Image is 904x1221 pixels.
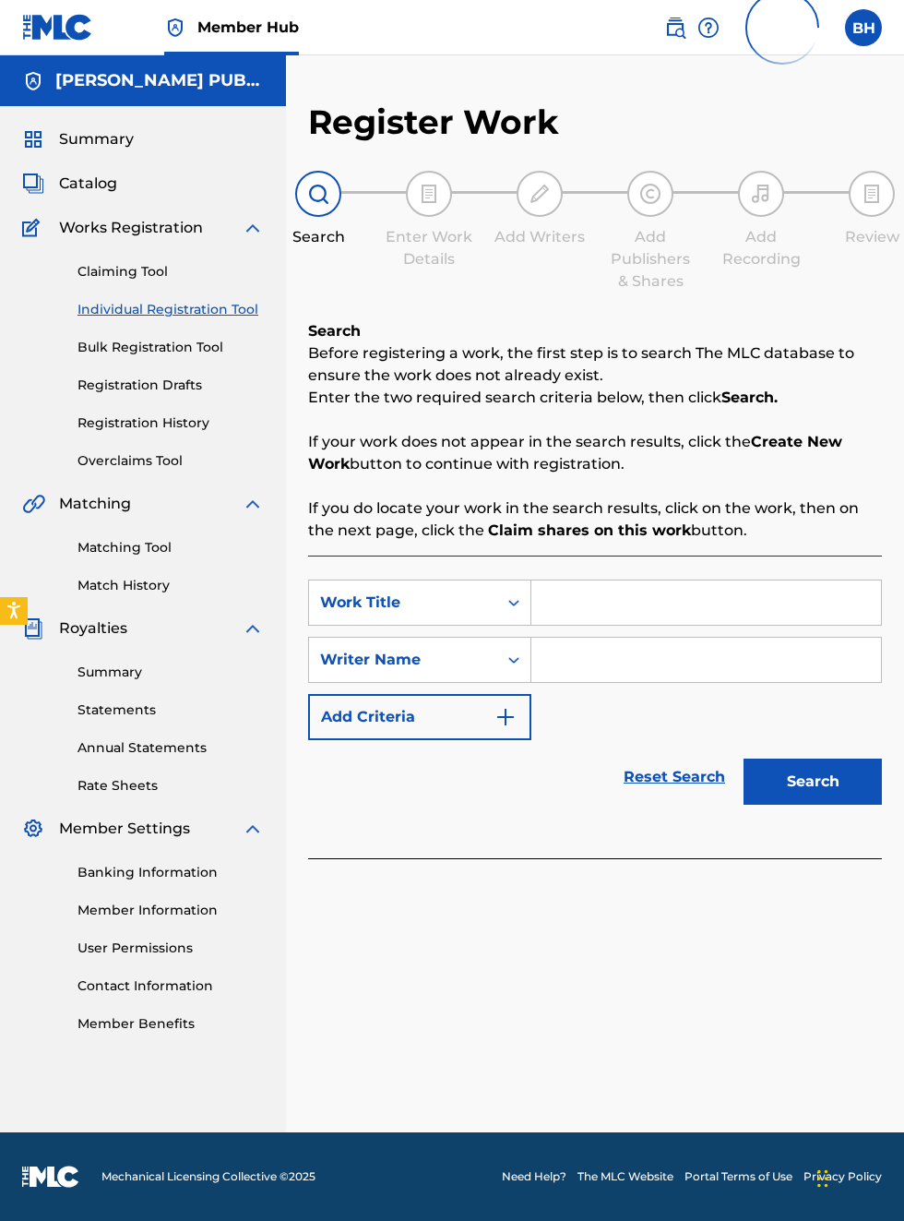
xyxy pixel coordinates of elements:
a: Portal Terms of Use [684,1168,792,1185]
p: If your work does not appear in the search results, click the button to continue with registration. [308,431,882,475]
a: Individual Registration Tool [77,300,264,319]
form: Search Form [308,580,882,814]
img: Matching [22,493,45,515]
img: 9d2ae6d4665cec9f34b9.svg [494,706,517,728]
img: Works Registration [22,217,46,239]
a: Reset Search [614,757,734,797]
span: Summary [59,128,134,150]
a: Rate Sheets [77,776,264,796]
div: Help [697,9,720,46]
p: Before registering a work, the first step is to search The MLC database to ensure the work does n... [308,342,882,387]
img: step indicator icon for Add Publishers & Shares [639,183,661,205]
div: Add Recording [715,226,807,270]
div: Work Title [320,592,486,614]
img: MLC Logo [22,14,93,41]
img: step indicator icon for Add Recording [750,183,772,205]
iframe: Chat Widget [812,1132,904,1221]
div: Add Writers [494,226,586,248]
div: Add Publishers & Shares [604,226,696,293]
a: Match History [77,576,264,595]
img: search [664,17,686,39]
img: Royalties [22,617,44,640]
a: Member Benefits [77,1014,264,1034]
a: Privacy Policy [803,1168,882,1185]
img: expand [242,493,264,515]
div: Drag [817,1151,828,1206]
p: Enter the two required search criteria below, then click [308,387,882,409]
a: Summary [77,663,264,682]
img: Accounts [22,70,44,92]
a: Claiming Tool [77,262,264,281]
a: Annual Statements [77,738,264,758]
img: expand [242,818,264,840]
img: Summary [22,128,44,150]
a: Statements [77,700,264,720]
a: User Permissions [77,939,264,958]
a: Bulk Registration Tool [77,338,264,357]
h5: BOBBY HAMILTON PUBLISHING [55,70,264,91]
span: Member Hub [197,17,299,38]
p: If you do locate your work in the search results, click on the work, then on the next page, click... [308,497,882,542]
img: help [697,17,720,39]
img: expand [242,217,264,239]
div: User Menu [845,9,882,46]
img: logo [22,1166,79,1188]
span: Member Settings [59,818,190,840]
span: Mechanical Licensing Collective © 2025 [101,1168,315,1185]
div: Search [272,226,364,248]
a: Matching Tool [77,538,264,557]
button: Add Criteria [308,694,531,740]
img: step indicator icon for Add Writers [529,183,551,205]
a: SummarySummary [22,128,134,150]
img: step indicator icon for Review [861,183,883,205]
a: Registration History [77,413,264,433]
span: Works Registration [59,217,203,239]
a: Member Information [77,901,264,920]
img: Top Rightsholder [164,17,186,39]
a: Public Search [664,9,686,46]
strong: Search. [721,389,778,406]
b: Search [308,322,361,340]
a: Contact Information [77,976,264,996]
a: Banking Information [77,863,264,882]
a: Need Help? [502,1168,566,1185]
a: Registration Drafts [77,376,264,395]
img: Catalog [22,173,44,195]
span: Royalties [59,617,127,640]
h2: Register Work [308,102,559,143]
a: The MLC Website [577,1168,673,1185]
img: step indicator icon for Search [307,183,329,205]
span: Matching [59,493,131,515]
div: Enter Work Details [383,226,475,270]
a: CatalogCatalog [22,173,117,195]
img: step indicator icon for Enter Work Details [418,183,440,205]
button: Search [743,759,882,805]
strong: Claim shares on this work [488,521,691,539]
img: Member Settings [22,818,44,840]
a: Overclaims Tool [77,451,264,471]
span: Catalog [59,173,117,195]
div: Writer Name [320,649,486,671]
img: expand [242,617,264,640]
